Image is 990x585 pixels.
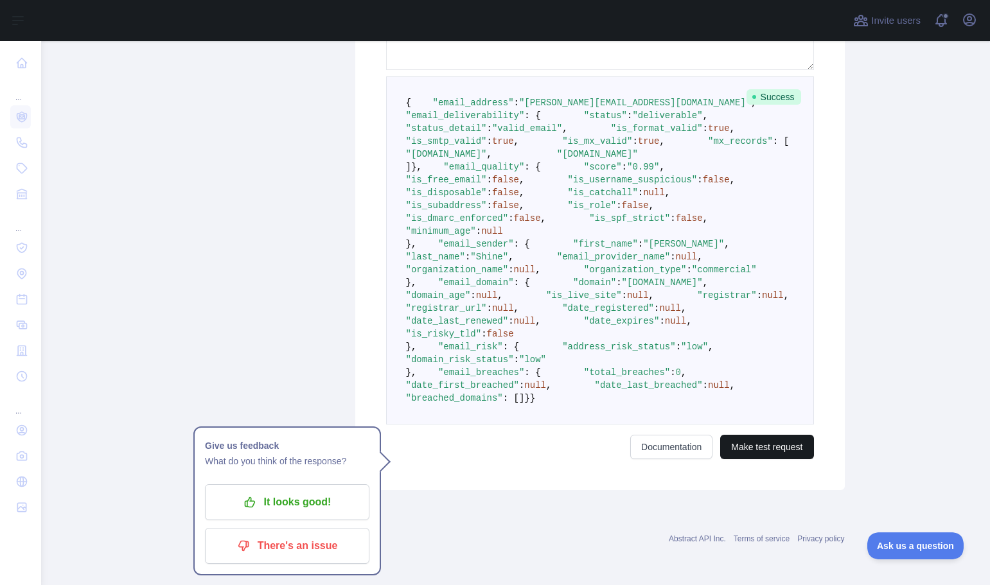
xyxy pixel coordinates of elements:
a: Documentation [630,435,712,459]
span: "is_subaddress" [406,200,487,211]
span: null [481,226,503,236]
span: "date_last_renewed" [406,316,509,326]
span: : [476,226,481,236]
span: "email_quality" [443,162,524,172]
span: : [659,316,664,326]
span: "is_dmarc_enforced" [406,213,509,223]
span: , [535,316,540,326]
span: false [676,213,703,223]
span: "first_name" [573,239,638,249]
span: : [670,252,675,262]
span: Success [747,89,801,105]
span: : [632,136,637,146]
span: "organization_name" [406,265,509,275]
span: : [487,303,492,313]
span: , [497,290,502,301]
span: , [703,110,708,121]
span: null [643,188,665,198]
span: : [676,342,681,352]
span: "domain" [573,277,616,288]
span: : [654,303,659,313]
span: , [519,200,524,211]
span: Invite users [871,13,921,28]
span: , [519,188,524,198]
span: , [686,316,691,326]
span: "organization_type" [584,265,687,275]
span: , [659,162,664,172]
span: : [622,162,627,172]
span: : [470,290,475,301]
span: "score" [584,162,622,172]
span: , [730,175,735,185]
span: "is_spf_strict" [589,213,670,223]
span: , [659,136,664,146]
span: null [524,380,546,390]
span: , [784,290,789,301]
span: : [508,213,513,223]
span: "is_username_suspicious" [568,175,698,185]
span: : [481,329,486,339]
span: "is_smtp_valid" [406,136,487,146]
span: : [627,110,632,121]
span: : [487,188,492,198]
span: , [649,290,654,301]
button: Invite users [851,10,923,31]
span: "deliverable" [632,110,702,121]
span: , [665,188,670,198]
span: : [703,123,708,134]
span: "email_sender" [438,239,514,249]
span: false [492,175,519,185]
span: : { [524,162,540,172]
span: "mx_records" [708,136,773,146]
iframe: Toggle Customer Support [867,532,964,559]
span: 0 [676,367,681,378]
span: "email_risk" [438,342,503,352]
span: "domain_risk_status" [406,354,514,365]
span: "date_first_breached" [406,380,519,390]
h1: Give us feedback [205,438,369,453]
span: false [514,213,541,223]
span: null [708,380,730,390]
span: : [697,175,702,185]
span: , [535,265,540,275]
span: : [670,367,675,378]
span: , [519,175,524,185]
span: : [508,316,513,326]
span: : [508,265,513,275]
span: : [519,380,524,390]
span: : [487,200,492,211]
span: : [622,290,627,301]
span: }, [406,367,417,378]
span: : [487,136,492,146]
span: , [708,342,713,352]
span: "email_domain" [438,277,514,288]
span: false [703,175,730,185]
span: , [730,123,735,134]
span: "is_live_site" [546,290,622,301]
span: null [659,303,681,313]
span: : { [503,342,519,352]
span: : [757,290,762,301]
span: "[DOMAIN_NAME]" [557,149,638,159]
span: "[PERSON_NAME][EMAIL_ADDRESS][DOMAIN_NAME]" [519,98,751,108]
span: : { [514,277,530,288]
span: "0.99" [627,162,659,172]
div: ... [10,208,31,234]
span: "email_deliverability" [406,110,525,121]
span: } [530,393,535,403]
span: "breached_domains" [406,393,503,403]
span: null [676,252,698,262]
span: "low" [681,342,708,352]
span: : [670,213,675,223]
span: , [681,367,686,378]
span: "date_registered" [562,303,654,313]
span: "is_catchall" [568,188,638,198]
span: , [487,149,492,159]
span: , [541,213,546,223]
span: , [649,200,654,211]
span: "is_disposable" [406,188,487,198]
span: "total_breaches" [584,367,670,378]
span: "is_risky_tld" [406,329,482,339]
span: : [616,277,621,288]
span: "commercial" [692,265,757,275]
